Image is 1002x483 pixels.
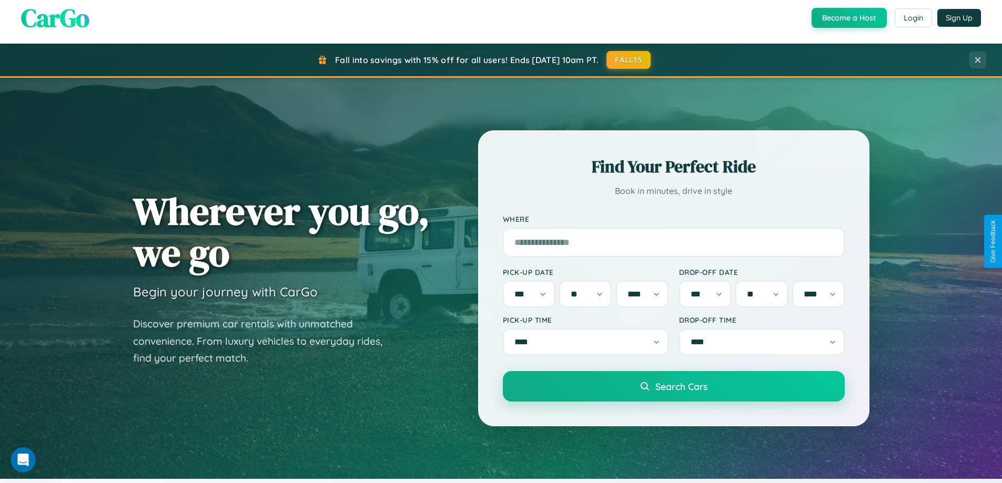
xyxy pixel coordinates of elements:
span: Fall into savings with 15% off for all users! Ends [DATE] 10am PT. [335,55,599,65]
h2: Find Your Perfect Ride [503,155,845,178]
p: Discover premium car rentals with unmatched convenience. From luxury vehicles to everyday rides, ... [133,315,396,367]
span: CarGo [21,1,89,35]
label: Drop-off Date [679,268,845,276]
iframe: Intercom live chat [11,447,36,472]
div: Give Feedback [989,220,997,263]
button: FALL15 [606,51,651,69]
h1: Wherever you go, we go [133,190,430,273]
button: Become a Host [812,8,887,28]
button: Sign Up [937,9,981,27]
p: Book in minutes, drive in style [503,183,845,199]
label: Pick-up Date [503,268,669,276]
label: Where [503,214,845,223]
label: Pick-up Time [503,315,669,324]
h3: Begin your journey with CarGo [133,284,318,300]
label: Drop-off Time [679,315,845,324]
span: Search Cars [655,381,707,392]
button: Login [895,8,932,27]
button: Search Cars [503,371,845,402]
